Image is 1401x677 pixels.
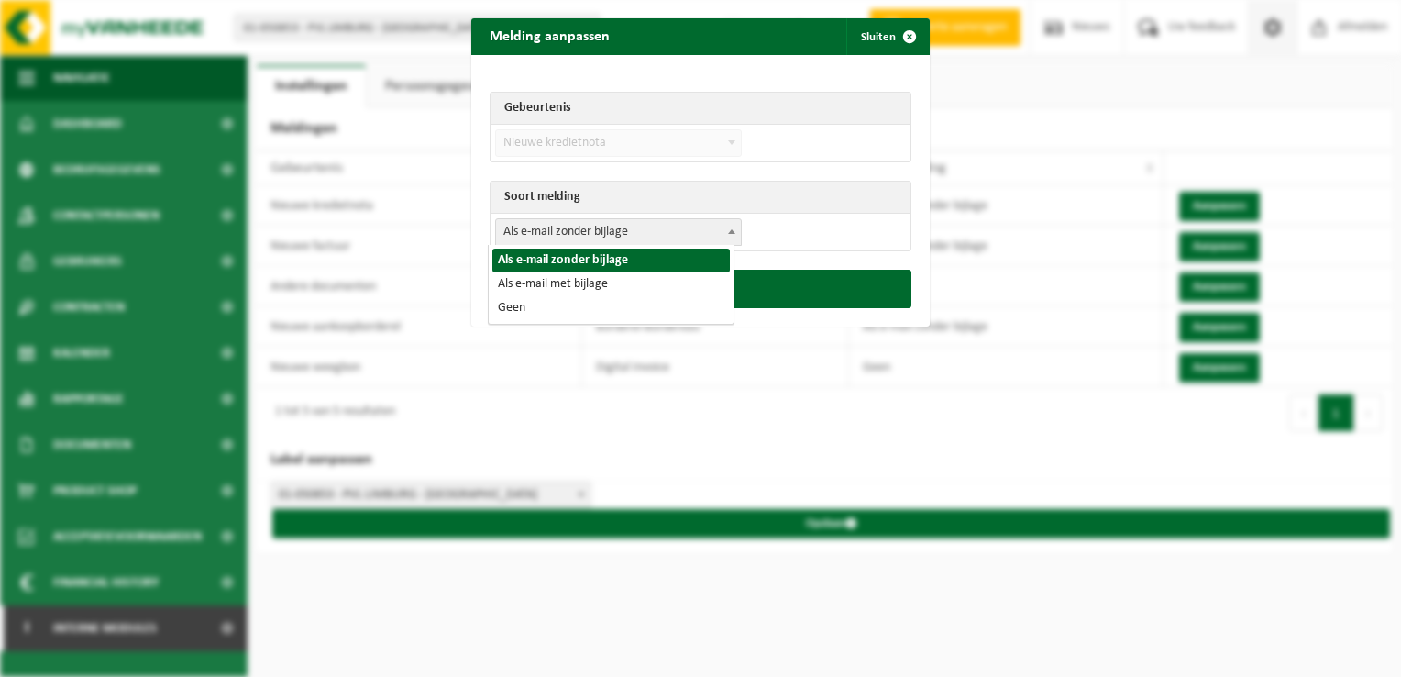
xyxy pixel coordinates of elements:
li: Als e-mail met bijlage [492,272,730,296]
li: Geen [492,296,730,320]
span: Als e-mail zonder bijlage [495,218,742,246]
th: Gebeurtenis [491,93,910,125]
span: Nieuwe kredietnota [496,130,741,156]
span: Nieuwe kredietnota [495,129,742,157]
li: Als e-mail zonder bijlage [492,249,730,272]
button: Sluiten [846,18,928,55]
th: Soort melding [491,182,910,214]
h2: Melding aanpassen [471,18,628,53]
span: Als e-mail zonder bijlage [496,219,741,245]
